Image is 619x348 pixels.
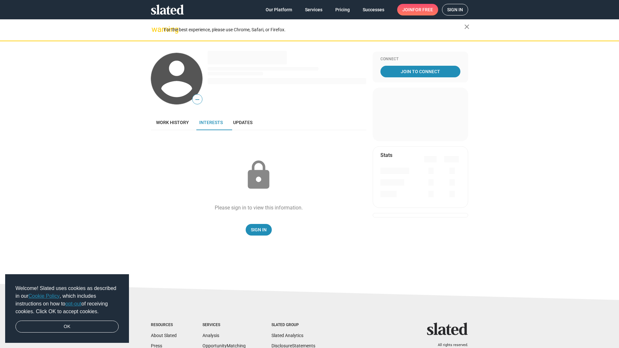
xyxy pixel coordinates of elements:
mat-icon: warning [152,25,159,33]
a: Cookie Policy [28,293,60,299]
span: — [192,95,202,104]
a: Interests [194,115,228,130]
a: Analysis [202,333,219,338]
mat-icon: close [463,23,471,31]
div: For the best experience, please use Chrome, Safari, or Firefox. [164,25,464,34]
a: dismiss cookie message [15,321,119,333]
div: Connect [380,57,460,62]
div: Slated Group [271,323,315,328]
span: for free [413,4,433,15]
span: Work history [156,120,189,125]
a: opt-out [65,301,82,306]
span: Welcome! Slated uses cookies as described in our , which includes instructions on how to of recei... [15,285,119,315]
a: About Slated [151,333,177,338]
a: Work history [151,115,194,130]
span: Our Platform [266,4,292,15]
div: Services [202,323,246,328]
span: Pricing [335,4,350,15]
span: Join To Connect [382,66,459,77]
a: Our Platform [260,4,297,15]
div: Resources [151,323,177,328]
a: Join To Connect [380,66,460,77]
a: Services [300,4,328,15]
span: Successes [363,4,384,15]
a: Sign In [246,224,272,236]
span: Interests [199,120,223,125]
mat-icon: lock [242,159,275,191]
mat-card-title: Stats [380,152,392,159]
span: Services [305,4,322,15]
div: cookieconsent [5,274,129,343]
a: Pricing [330,4,355,15]
span: Join [402,4,433,15]
div: Please sign in to view this information. [215,204,303,211]
a: Sign in [442,4,468,15]
a: Updates [228,115,258,130]
a: Joinfor free [397,4,438,15]
span: Sign in [447,4,463,15]
a: Slated Analytics [271,333,303,338]
a: Successes [358,4,389,15]
span: Sign In [251,224,267,236]
span: Updates [233,120,252,125]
